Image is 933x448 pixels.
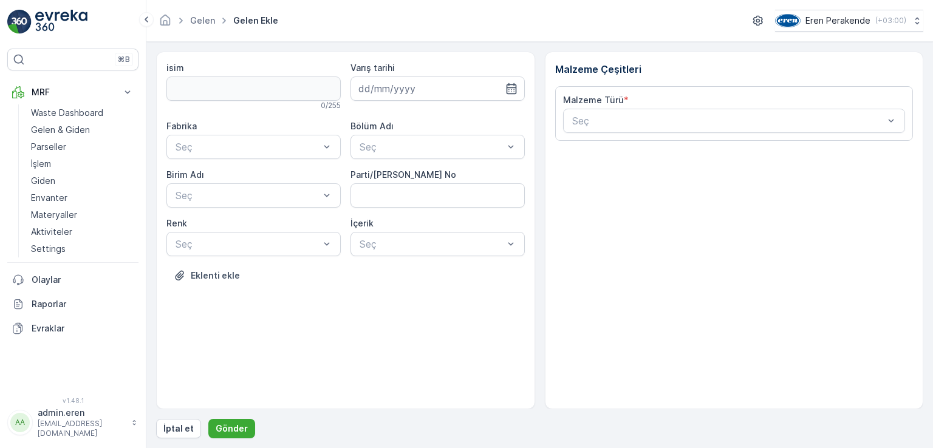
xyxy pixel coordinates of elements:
[572,114,884,128] p: Seç
[32,322,134,334] p: Evraklar
[176,237,320,251] p: Seç
[166,63,184,73] label: isim
[31,124,90,136] p: Gelen & Giden
[31,107,103,119] p: Waste Dashboard
[208,419,255,438] button: Gönder
[38,419,125,438] p: [EMAIL_ADDRESS][DOMAIN_NAME]
[26,189,138,206] a: Envanter
[231,15,281,27] span: Gelen ekle
[31,175,55,187] p: Giden
[32,298,134,310] p: Raporlar
[38,407,125,419] p: admin.eren
[10,413,30,432] div: AA
[26,104,138,121] a: Waste Dashboard
[7,80,138,104] button: MRF
[31,158,51,170] p: İşlem
[32,86,114,98] p: MRF
[350,169,456,180] label: Parti/[PERSON_NAME] No
[26,240,138,257] a: Settings
[166,218,187,228] label: Renk
[563,95,624,105] label: Malzeme Türü
[26,155,138,172] a: İşlem
[775,10,923,32] button: Eren Perakende(+03:00)
[775,14,801,27] img: image_16_2KwAvdm.png
[321,101,341,110] p: 0 / 255
[7,268,138,292] a: Olaylar
[805,15,870,27] p: Eren Perakende
[32,274,134,286] p: Olaylar
[31,226,72,238] p: Aktiviteler
[166,266,247,285] button: Dosya Yükle
[31,209,77,221] p: Materyaller
[166,169,204,180] label: Birim Adı
[350,218,374,228] label: İçerik
[26,172,138,189] a: Giden
[31,141,66,153] p: Parseller
[35,10,87,34] img: logo_light-DOdMpM7g.png
[360,237,504,251] p: Seç
[31,243,66,255] p: Settings
[555,62,914,76] p: Malzeme Çeşitleri
[26,121,138,138] a: Gelen & Giden
[31,192,67,204] p: Envanter
[156,419,201,438] button: İptal et
[176,140,320,154] p: Seç
[7,397,138,404] span: v 1.48.1
[875,16,906,25] p: ( +03:00 )
[190,15,215,25] a: Gelen
[159,18,172,29] a: Ana Sayfa
[26,138,138,155] a: Parseller
[216,423,248,435] p: Gönder
[7,316,138,341] a: Evraklar
[118,55,130,64] p: ⌘B
[350,63,395,73] label: Varış tarihi
[350,121,394,131] label: Bölüm Adı
[163,423,194,435] p: İptal et
[166,121,197,131] label: Fabrika
[350,76,525,101] input: dd/mm/yyyy
[360,140,504,154] p: Seç
[7,10,32,34] img: logo
[26,223,138,240] a: Aktiviteler
[26,206,138,223] a: Materyaller
[7,407,138,438] button: AAadmin.eren[EMAIL_ADDRESS][DOMAIN_NAME]
[176,188,320,203] p: Seç
[7,292,138,316] a: Raporlar
[191,270,240,282] p: Eklenti ekle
